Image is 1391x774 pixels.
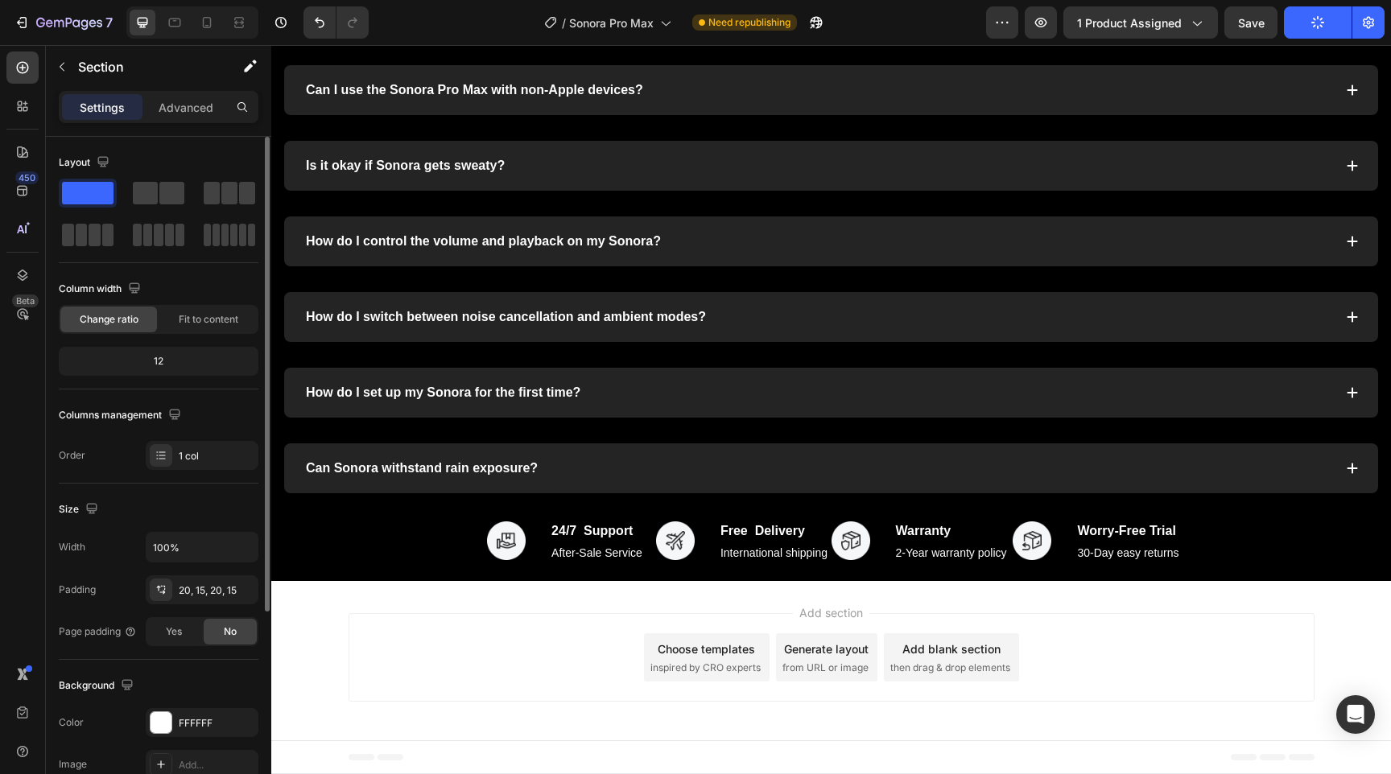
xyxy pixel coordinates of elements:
[1336,695,1375,734] div: Open Intercom Messenger
[513,595,597,612] div: Generate layout
[386,595,484,612] div: Choose templates
[1077,14,1182,31] span: 1 product assigned
[804,476,909,496] h3: Worry-Free Trial
[224,624,237,639] span: No
[6,6,120,39] button: 7
[560,476,599,515] img: Alt Image
[15,171,39,184] div: 450
[280,498,371,518] p: After-Sale Service
[449,498,556,518] p: International shipping
[379,615,489,630] span: inspired by CRO experts
[62,350,255,373] div: 12
[59,675,137,697] div: Background
[179,583,254,598] div: 20, 15, 20, 15
[303,6,369,39] div: Undo/Redo
[105,13,113,32] p: 7
[1224,6,1277,39] button: Save
[59,715,84,730] div: Color
[59,624,137,639] div: Page padding
[562,14,566,31] span: /
[12,294,39,307] div: Beta
[59,278,144,300] div: Column width
[59,757,87,772] div: Image
[59,583,96,597] div: Padding
[631,595,729,612] div: Add blank section
[59,405,184,426] div: Columns management
[59,499,101,521] div: Size
[179,758,254,772] div: Add...
[59,448,85,463] div: Order
[1063,6,1218,39] button: 1 product assigned
[166,624,182,639] span: Yes
[385,476,423,515] img: Alt Image
[623,476,737,496] h3: Warranty
[625,498,736,518] p: 2-Year warranty policy
[179,716,254,731] div: FFFFFF
[741,476,780,515] img: Alt Image
[279,476,373,496] h3: 24/7 Support
[569,14,654,31] span: Sonora Pro Max
[59,152,113,174] div: Layout
[59,540,85,554] div: Width
[806,498,907,518] p: 30-Day easy returns
[80,312,138,327] span: Change ratio
[78,57,210,76] p: Section
[708,15,790,30] span: Need republishing
[147,533,258,562] input: Auto
[448,476,558,496] h3: Free Delivery
[619,615,739,630] span: then drag & drop elements
[522,559,598,576] span: Add section
[179,449,254,463] div: 1 col
[159,99,213,116] p: Advanced
[1238,16,1265,30] span: Save
[179,312,238,327] span: Fit to content
[80,99,125,116] p: Settings
[511,615,597,630] span: from URL or image
[271,45,1391,774] iframe: Design area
